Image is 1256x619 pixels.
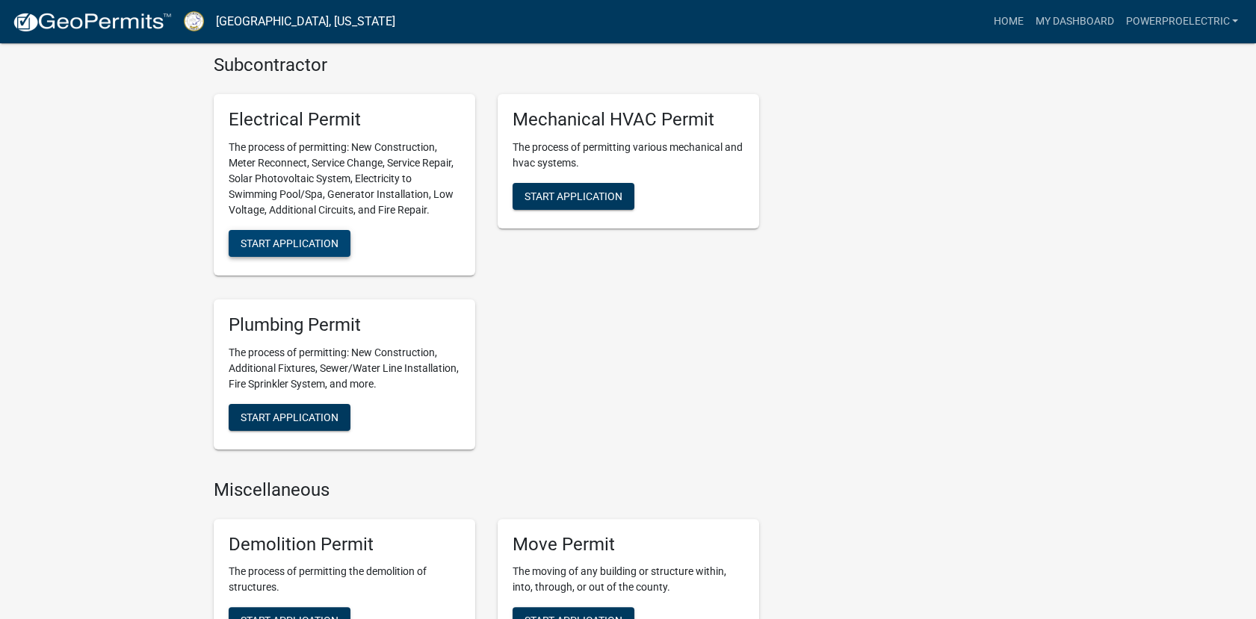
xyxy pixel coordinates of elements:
button: Start Application [229,404,350,431]
img: Putnam County, Georgia [184,11,204,31]
h5: Plumbing Permit [229,314,460,336]
button: Start Application [513,183,634,210]
p: The process of permitting: New Construction, Meter Reconnect, Service Change, Service Repair, Sol... [229,140,460,218]
a: Home [987,7,1029,36]
p: The process of permitting the demolition of structures. [229,564,460,595]
span: Start Application [241,237,338,249]
h4: Subcontractor [214,55,759,76]
p: The moving of any building or structure within, into, through, or out of the county. [513,564,744,595]
h5: Move Permit [513,534,744,556]
h5: Mechanical HVAC Permit [513,109,744,131]
p: The process of permitting various mechanical and hvac systems. [513,140,744,171]
a: PowerProElectric [1119,7,1244,36]
p: The process of permitting: New Construction, Additional Fixtures, Sewer/Water Line Installation, ... [229,345,460,392]
h5: Demolition Permit [229,534,460,556]
span: Start Application [241,411,338,423]
span: Start Application [525,190,622,202]
button: Start Application [229,230,350,257]
h5: Electrical Permit [229,109,460,131]
a: [GEOGRAPHIC_DATA], [US_STATE] [216,9,395,34]
h4: Miscellaneous [214,479,759,501]
a: My Dashboard [1029,7,1119,36]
